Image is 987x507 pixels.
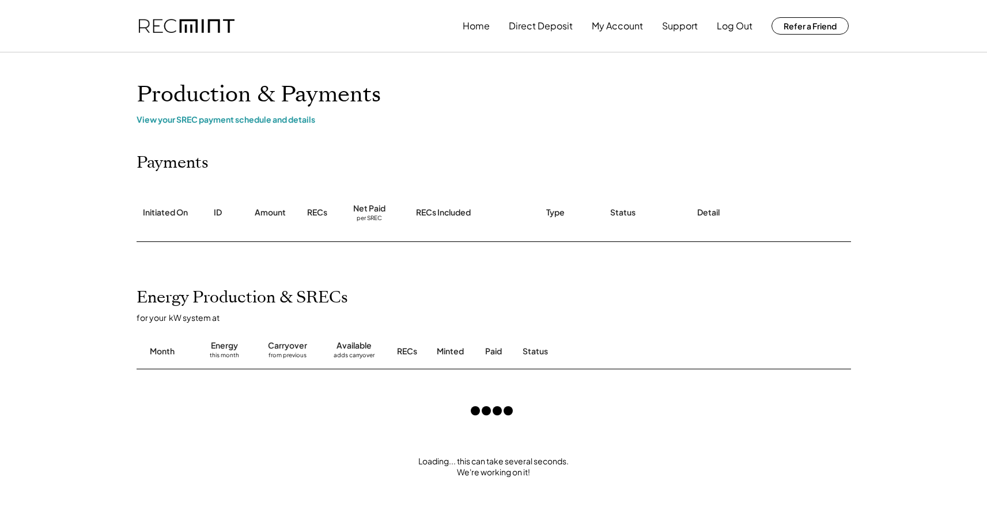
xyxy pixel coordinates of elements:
[137,288,348,308] h2: Energy Production & SRECs
[463,14,490,37] button: Home
[125,456,863,478] div: Loading... this can take several seconds. We're working on it!
[485,346,502,357] div: Paid
[353,203,385,214] div: Net Paid
[523,346,718,357] div: Status
[397,346,417,357] div: RECs
[139,19,235,33] img: recmint-logotype%403x.png
[214,207,222,218] div: ID
[697,207,720,218] div: Detail
[357,214,382,223] div: per SREC
[211,340,238,351] div: Energy
[269,351,307,363] div: from previous
[210,351,239,363] div: this month
[662,14,698,37] button: Support
[137,81,851,108] h1: Production & Payments
[307,207,327,218] div: RECs
[336,340,372,351] div: Available
[137,114,851,124] div: View your SREC payment schedule and details
[150,346,175,357] div: Month
[334,351,375,363] div: adds carryover
[416,207,471,218] div: RECs Included
[137,153,209,173] h2: Payments
[255,207,286,218] div: Amount
[546,207,565,218] div: Type
[772,17,849,35] button: Refer a Friend
[509,14,573,37] button: Direct Deposit
[437,346,464,357] div: Minted
[592,14,643,37] button: My Account
[137,312,863,323] div: for your kW system at
[717,14,752,37] button: Log Out
[268,340,307,351] div: Carryover
[610,207,636,218] div: Status
[143,207,188,218] div: Initiated On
